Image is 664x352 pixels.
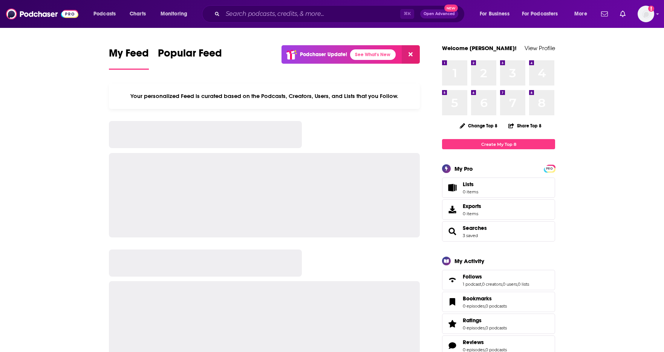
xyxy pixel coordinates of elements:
[161,9,187,19] span: Monitoring
[442,139,555,149] a: Create My Top 8
[485,325,485,331] span: ,
[485,303,507,309] a: 0 podcasts
[300,51,347,58] p: Podchaser Update!
[463,225,487,231] a: Searches
[445,340,460,351] a: Reviews
[109,83,420,109] div: Your personalized Feed is curated based on the Podcasts, Creators, Users, and Lists that you Follow.
[109,47,149,70] a: My Feed
[444,5,458,12] span: New
[480,9,509,19] span: For Business
[545,165,554,171] a: PRO
[598,8,611,20] a: Show notifications dropdown
[463,211,481,216] span: 0 items
[445,226,460,237] a: Searches
[93,9,116,19] span: Podcasts
[525,44,555,52] a: View Profile
[463,339,507,346] a: Reviews
[445,182,460,193] span: Lists
[445,204,460,215] span: Exports
[88,8,125,20] button: open menu
[617,8,629,20] a: Show notifications dropdown
[463,295,492,302] span: Bookmarks
[474,8,519,20] button: open menu
[6,7,78,21] img: Podchaser - Follow, Share and Rate Podcasts
[155,8,197,20] button: open menu
[158,47,222,64] span: Popular Feed
[454,165,473,172] div: My Pro
[463,317,507,324] a: Ratings
[445,297,460,307] a: Bookmarks
[638,6,654,22] button: Show profile menu
[485,325,507,331] a: 0 podcasts
[485,303,485,309] span: ,
[454,257,484,265] div: My Activity
[569,8,597,20] button: open menu
[522,9,558,19] span: For Podcasters
[503,282,517,287] a: 0 users
[648,6,654,12] svg: Add a profile image
[463,303,485,309] a: 0 episodes
[463,339,484,346] span: Reviews
[545,166,554,171] span: PRO
[445,275,460,285] a: Follows
[350,49,396,60] a: See What's New
[445,318,460,329] a: Ratings
[502,282,503,287] span: ,
[463,189,478,194] span: 0 items
[442,314,555,334] span: Ratings
[482,282,502,287] a: 0 creators
[508,118,542,133] button: Share Top 8
[463,295,507,302] a: Bookmarks
[481,282,482,287] span: ,
[442,221,555,242] span: Searches
[463,203,481,210] span: Exports
[463,273,482,280] span: Follows
[442,270,555,290] span: Follows
[109,47,149,64] span: My Feed
[442,178,555,198] a: Lists
[400,9,414,19] span: ⌘ K
[638,6,654,22] img: User Profile
[442,44,517,52] a: Welcome [PERSON_NAME]!
[574,9,587,19] span: More
[517,8,569,20] button: open menu
[463,273,529,280] a: Follows
[455,121,502,130] button: Change Top 8
[463,233,478,238] a: 3 saved
[463,181,474,188] span: Lists
[158,47,222,70] a: Popular Feed
[209,5,472,23] div: Search podcasts, credits, & more...
[424,12,455,16] span: Open Advanced
[463,282,481,287] a: 1 podcast
[125,8,150,20] a: Charts
[442,199,555,220] a: Exports
[517,282,518,287] span: ,
[463,317,482,324] span: Ratings
[518,282,529,287] a: 0 lists
[463,181,478,188] span: Lists
[420,9,458,18] button: Open AdvancedNew
[463,325,485,331] a: 0 episodes
[130,9,146,19] span: Charts
[223,8,400,20] input: Search podcasts, credits, & more...
[442,292,555,312] span: Bookmarks
[638,6,654,22] span: Logged in as sophiak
